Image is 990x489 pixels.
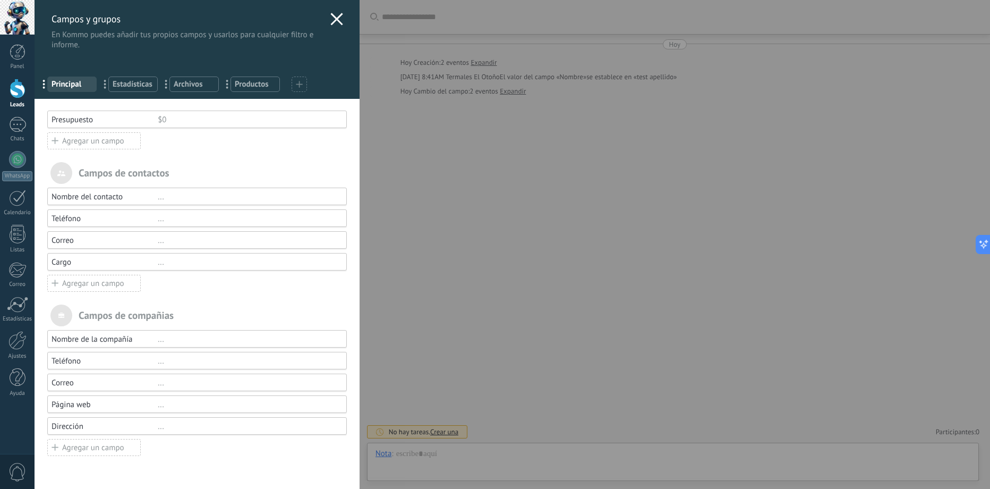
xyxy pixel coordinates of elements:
[52,378,158,388] div: Correo
[158,235,337,246] div: ...
[220,75,242,93] span: ...
[174,79,215,89] span: Archivos
[52,356,158,366] div: Teléfono
[158,356,337,366] div: ...
[158,421,337,432] div: ...
[158,214,337,224] div: ...
[158,257,337,267] div: ...
[159,75,181,93] span: ...
[235,79,276,89] span: Productos
[47,275,141,292] div: Agregar un campo
[52,115,158,125] div: Presupuesto
[52,421,158,432] div: Dirección
[47,132,141,149] div: Agregar un campo
[52,30,325,50] p: En Kommo puedes añadir tus propios campos y usarlos para cualquier filtro e informe.
[37,75,58,93] span: ...
[158,400,337,410] div: ...
[158,378,337,388] div: ...
[52,257,158,267] div: Cargo
[52,400,158,410] div: Página web
[52,13,325,25] h3: Campos y grupos
[158,334,337,344] div: ...
[158,192,337,202] div: ...
[158,115,337,125] div: $0
[52,79,92,89] span: Principal
[113,79,153,89] span: Estadísticas
[52,214,158,224] div: Teléfono
[47,162,347,184] div: Campos de contactos
[52,192,158,202] div: Nombre del contacto
[52,334,158,344] div: Nombre de la compañía
[47,439,141,456] div: Agregar un campo
[98,75,120,93] span: ...
[52,235,158,246] div: Correo
[47,305,347,326] div: Campos de compañias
